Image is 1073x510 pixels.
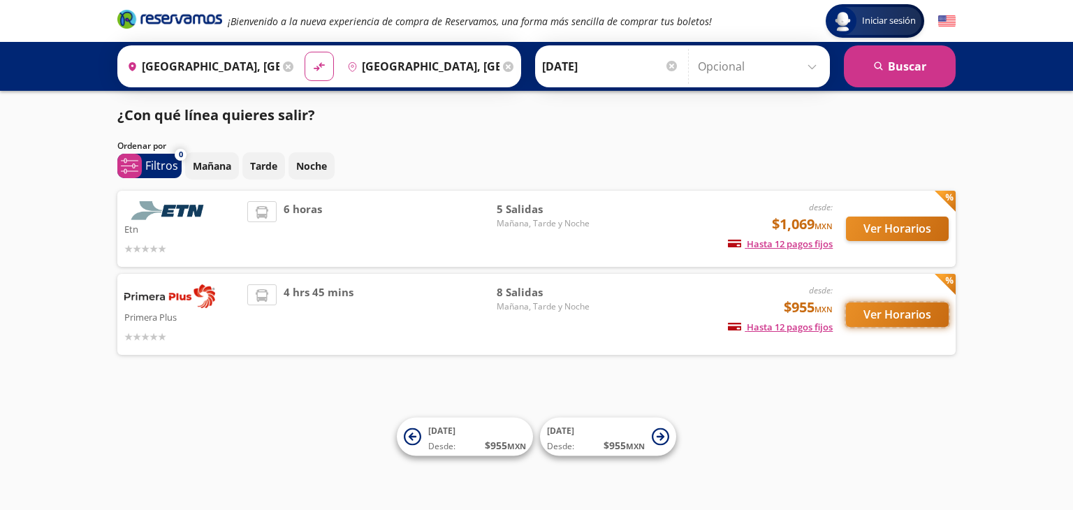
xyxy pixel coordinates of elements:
small: MXN [815,221,833,231]
span: Mañana, Tarde y Noche [497,217,594,230]
p: Etn [124,220,240,237]
button: Noche [289,152,335,180]
span: Desde: [547,440,574,453]
a: Brand Logo [117,8,222,34]
small: MXN [815,304,833,314]
span: Desde: [428,440,455,453]
span: [DATE] [428,425,455,437]
span: Hasta 12 pagos fijos [728,321,833,333]
span: 0 [179,149,183,161]
span: Mañana, Tarde y Noche [497,300,594,313]
button: Ver Horarios [846,217,949,241]
span: [DATE] [547,425,574,437]
span: Hasta 12 pagos fijos [728,238,833,250]
span: Iniciar sesión [856,14,921,28]
input: Buscar Destino [342,49,499,84]
input: Elegir Fecha [542,49,679,84]
p: Noche [296,159,327,173]
span: $955 [784,297,833,318]
button: Buscar [844,45,956,87]
button: Tarde [242,152,285,180]
span: $ 955 [485,438,526,453]
span: $ 955 [604,438,645,453]
button: Ver Horarios [846,303,949,327]
button: [DATE]Desde:$955MXN [397,418,533,456]
p: Tarde [250,159,277,173]
button: English [938,13,956,30]
img: Primera Plus [124,284,215,308]
button: 0Filtros [117,154,182,178]
p: Mañana [193,159,231,173]
p: Ordenar por [117,140,166,152]
img: Etn [124,201,215,220]
p: Filtros [145,157,178,174]
p: Primera Plus [124,308,240,325]
em: desde: [809,201,833,213]
small: MXN [507,441,526,451]
small: MXN [626,441,645,451]
input: Opcional [698,49,823,84]
em: ¡Bienvenido a la nueva experiencia de compra de Reservamos, una forma más sencilla de comprar tus... [228,15,712,28]
span: 4 hrs 45 mins [284,284,353,344]
span: 5 Salidas [497,201,594,217]
span: 6 horas [284,201,322,256]
i: Brand Logo [117,8,222,29]
p: ¿Con qué línea quieres salir? [117,105,315,126]
span: $1,069 [772,214,833,235]
button: Mañana [185,152,239,180]
button: [DATE]Desde:$955MXN [540,418,676,456]
span: 8 Salidas [497,284,594,300]
em: desde: [809,284,833,296]
input: Buscar Origen [122,49,279,84]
